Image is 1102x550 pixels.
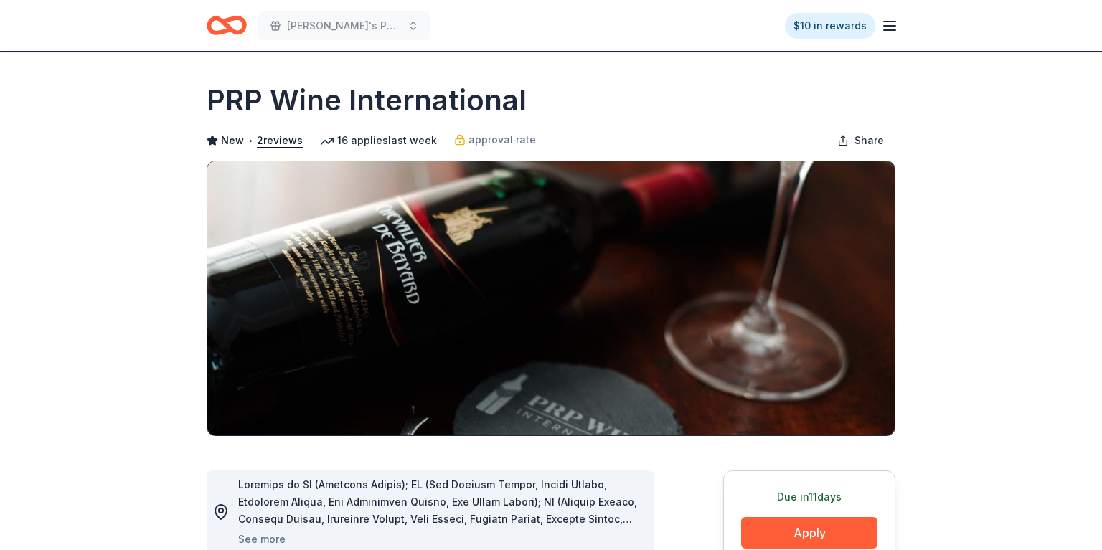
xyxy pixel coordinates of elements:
h1: PRP Wine International [207,80,527,120]
button: Apply [741,517,877,549]
span: [PERSON_NAME]'s Petals for Hope Annual Event [287,17,402,34]
img: Image for PRP Wine International [207,161,895,435]
button: [PERSON_NAME]'s Petals for Hope Annual Event [258,11,430,40]
span: New [221,132,244,149]
button: See more [238,531,286,548]
span: • [248,135,253,146]
a: $10 in rewards [785,13,875,39]
span: approval rate [468,131,536,148]
div: 16 applies last week [320,132,437,149]
button: Share [826,126,895,155]
button: 2reviews [257,132,303,149]
a: approval rate [454,131,536,148]
div: Due in 11 days [741,488,877,506]
a: Home [207,9,247,42]
span: Share [854,132,884,149]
